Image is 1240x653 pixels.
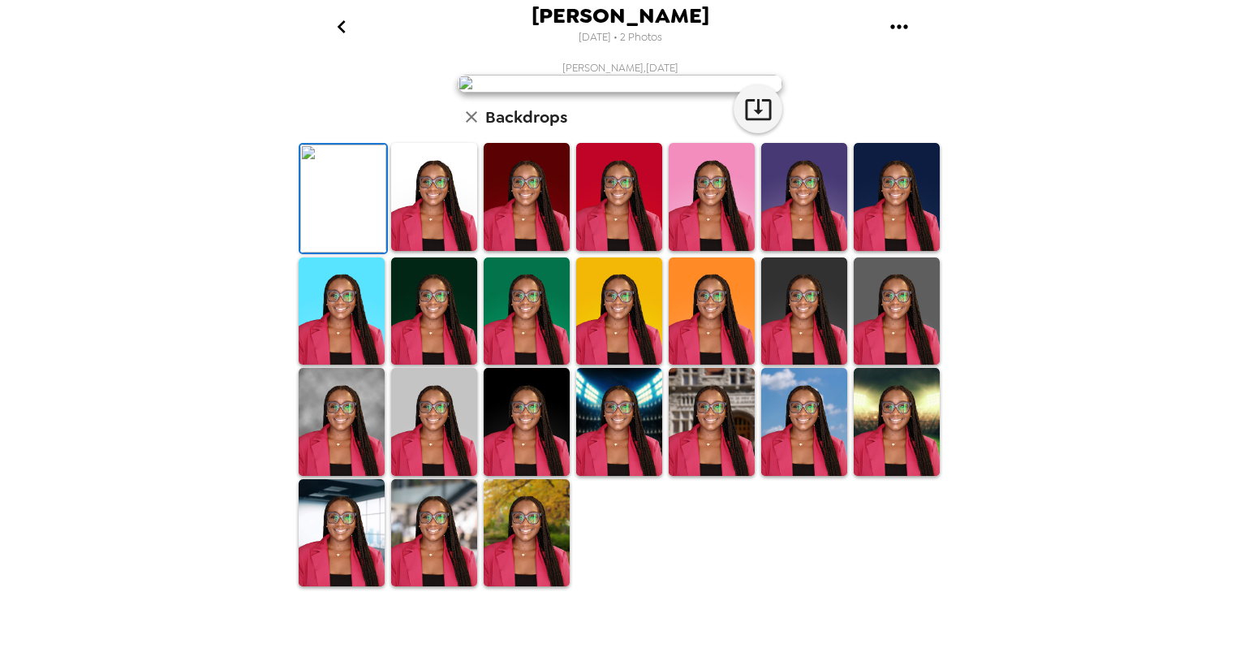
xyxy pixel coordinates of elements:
img: Original [300,145,386,253]
img: user [458,75,782,93]
span: [DATE] • 2 Photos [579,27,662,49]
span: [PERSON_NAME] , [DATE] [562,61,678,75]
h6: Backdrops [485,104,567,130]
span: [PERSON_NAME] [532,5,709,27]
